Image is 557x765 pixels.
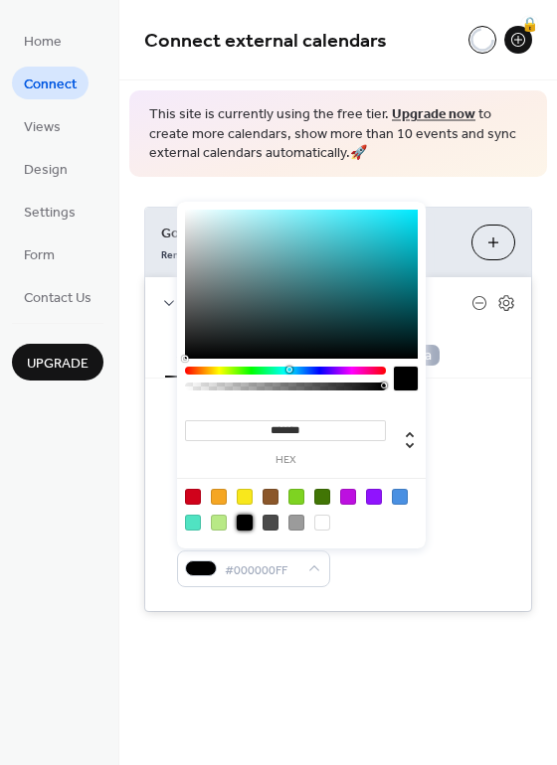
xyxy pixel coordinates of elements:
div: #B8E986 [211,515,227,531]
a: Design [12,152,80,185]
div: #9B9B9B [288,515,304,531]
span: Home [24,32,62,53]
span: Google Calendar [161,223,456,243]
span: #000000FF [225,559,298,580]
a: Views [12,109,73,142]
div: #F8E71C [237,489,253,505]
a: Settings [12,195,88,228]
button: Upgrade [12,344,103,381]
span: Design [24,160,68,181]
span: Upgrade [27,354,89,375]
div: #8B572A [263,489,278,505]
button: Settings [165,330,241,378]
div: #7ED321 [288,489,304,505]
label: hex [185,455,386,466]
a: Connect [12,67,89,99]
a: Contact Us [12,280,103,313]
div: #50E3C2 [185,515,201,531]
a: Form [12,237,67,270]
span: Settings [24,203,76,224]
div: #9013FE [366,489,382,505]
div: #FFFFFF [314,515,330,531]
span: Views [24,117,61,138]
span: This site is currently using the free tier. to create more calendars, show more than 10 events an... [149,105,527,164]
a: Upgrade now [392,101,475,128]
div: #417505 [314,489,330,505]
a: Home [12,24,74,57]
div: #D0021B [185,489,201,505]
div: #BD10E0 [340,489,356,505]
div: #000000 [237,515,253,531]
div: #F5A623 [211,489,227,505]
span: Connect [24,75,77,95]
span: Remove [161,247,200,261]
div: #4A90E2 [392,489,408,505]
span: Contact Us [24,288,92,309]
div: #4A4A4A [263,515,278,531]
span: Connect external calendars [144,22,387,61]
span: Form [24,245,55,266]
